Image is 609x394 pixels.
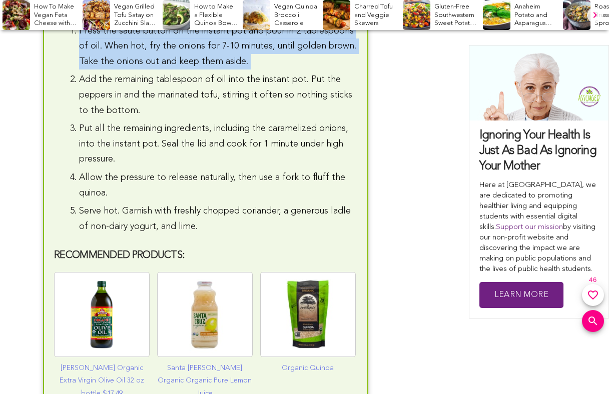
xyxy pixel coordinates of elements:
li: Allow the pressure to release naturally, then use a fork to fluff the quinoa. [79,170,357,200]
li: Add the remaining tablespoon of oil into the instant pot. Put the peppers in and the marinated to... [79,72,357,118]
img: Organic-Extra-Virgin-Olive-Oil [54,272,150,357]
img: Santa-Cruz-Organic-Organic-Pure-Lemon-Juice [157,272,253,357]
img: Organic-Quinoa [260,272,356,357]
li: Put all the remaining ingredients, including the caramelized onions, into the instant pot. Seal t... [79,121,357,167]
li: Serve hot. Garnish with freshly chopped coriander, a generous ladle of non-dairy yogurt, and lime. [79,203,357,234]
a: Learn More [479,282,563,308]
a: Organic Quinoa [260,362,356,374]
h3: Recommended Products: [54,249,357,262]
iframe: Chat Widget [559,346,609,394]
li: Press the sauté button on the instant pot and pour in 2 tablespoons of oil. When hot, fry the oni... [79,23,357,69]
